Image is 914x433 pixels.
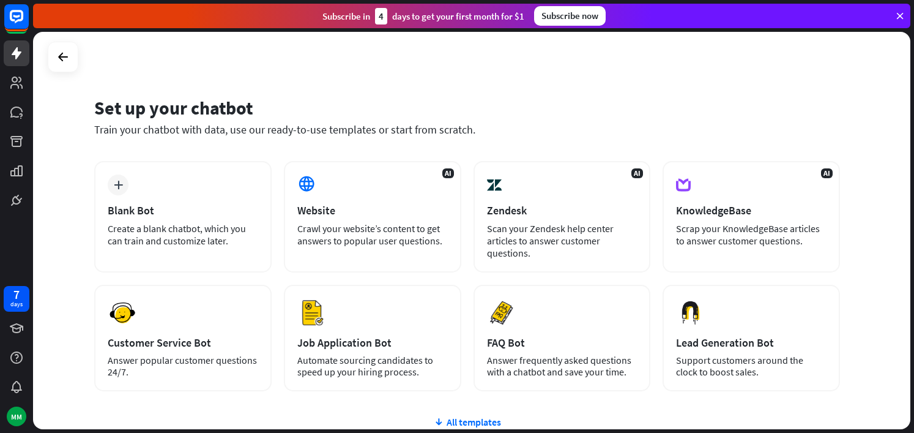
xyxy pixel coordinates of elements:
[487,355,637,378] div: Answer frequently asked questions with a chatbot and save your time.
[676,222,827,247] div: Scrap your KnowledgeBase articles to answer customer questions.
[375,8,387,24] div: 4
[821,168,833,178] span: AI
[631,168,643,178] span: AI
[297,355,448,378] div: Automate sourcing candidates to speed up your hiring process.
[676,336,827,350] div: Lead Generation Bot
[114,181,123,189] i: plus
[487,203,637,217] div: Zendesk
[297,203,448,217] div: Website
[13,289,20,300] div: 7
[442,168,454,178] span: AI
[108,355,258,378] div: Answer popular customer questions 24/7.
[534,6,606,26] div: Subscribe now
[94,96,840,119] div: Set up your chatbot
[487,222,637,259] div: Scan your Zendesk help center articles to answer customer questions.
[676,355,827,378] div: Support customers around the clock to boost sales.
[10,300,23,309] div: days
[108,336,258,350] div: Customer Service Bot
[322,8,524,24] div: Subscribe in days to get your first month for $1
[108,203,258,217] div: Blank Bot
[297,222,448,247] div: Crawl your website’s content to get answers to popular user questions.
[4,286,29,312] a: 7 days
[676,203,827,217] div: KnowledgeBase
[487,336,637,350] div: FAQ Bot
[297,336,448,350] div: Job Application Bot
[94,122,840,137] div: Train your chatbot with data, use our ready-to-use templates or start from scratch.
[108,222,258,247] div: Create a blank chatbot, which you can train and customize later.
[94,416,840,428] div: All templates
[7,407,26,426] div: MM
